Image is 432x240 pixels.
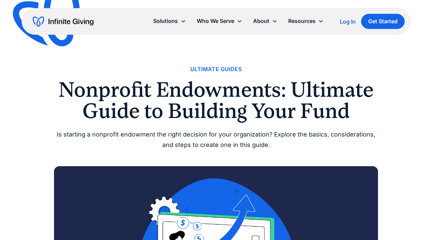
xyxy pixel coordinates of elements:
[253,17,269,26] div: About
[361,14,405,29] a: Get Started
[340,18,356,26] a: Log In
[283,14,329,28] div: Resources
[190,65,242,74] a: Ultimate Guides
[148,14,191,28] div: Solutions
[340,19,356,24] div: Log In
[153,17,178,26] div: Solutions
[248,14,283,28] div: About
[54,129,378,150] div: Is starting a nonprofit endowment the right decision for your organization? Explore the basics, c...
[197,17,234,26] div: Who We Serve
[288,17,316,26] div: Resources
[54,79,378,121] h1: Nonprofit Endowments: Ultimate Guide to Building Your Fund
[33,16,93,27] a: home
[191,14,248,28] div: Who We Serve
